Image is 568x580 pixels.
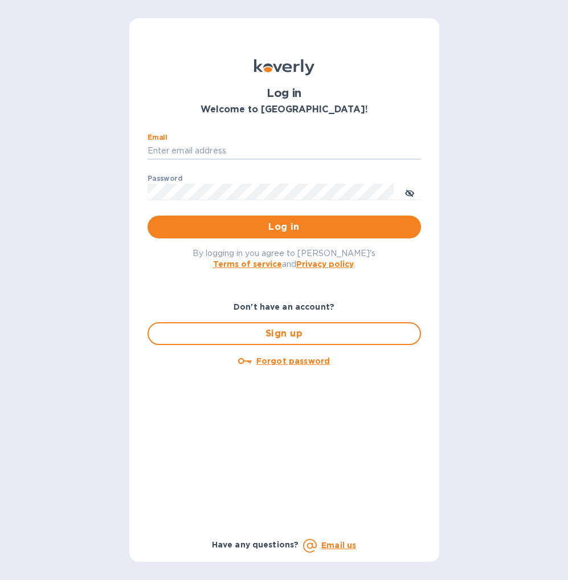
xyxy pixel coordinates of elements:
[148,175,182,182] label: Password
[158,327,411,340] span: Sign up
[212,540,299,549] b: Have any questions?
[254,59,314,75] img: Koverly
[256,356,330,366] u: Forgot password
[148,87,421,100] h1: Log in
[148,143,421,160] input: Enter email address
[148,104,421,115] h3: Welcome to [GEOGRAPHIC_DATA]!
[148,135,167,141] label: Email
[148,322,421,345] button: Sign up
[296,259,354,269] a: Privacy policy
[398,181,421,204] button: toggle password visibility
[148,216,421,238] button: Log in
[157,220,412,234] span: Log in
[321,541,356,550] a: Email us
[193,249,375,269] span: By logging in you agree to [PERSON_NAME]'s and .
[234,302,334,311] b: Don't have an account?
[213,259,282,269] a: Terms of service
